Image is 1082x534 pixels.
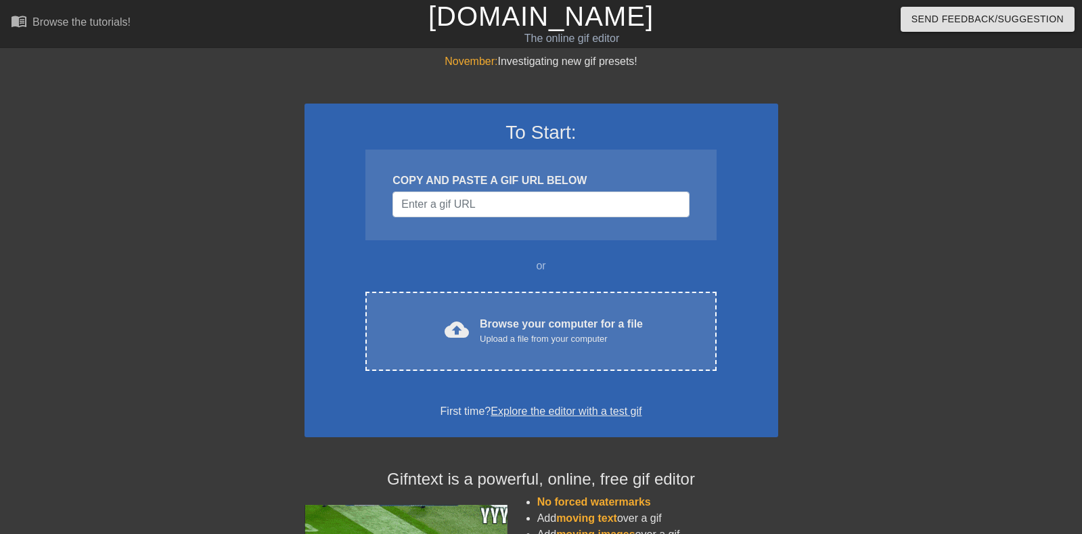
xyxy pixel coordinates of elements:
[901,7,1075,32] button: Send Feedback/Suggestion
[305,53,778,70] div: Investigating new gif presets!
[445,317,469,342] span: cloud_upload
[428,1,654,31] a: [DOMAIN_NAME]
[392,192,689,217] input: Username
[556,512,617,524] span: moving text
[11,13,131,34] a: Browse the tutorials!
[480,316,643,346] div: Browse your computer for a file
[340,258,743,274] div: or
[322,403,761,420] div: First time?
[911,11,1064,28] span: Send Feedback/Suggestion
[305,470,778,489] h4: Gifntext is a powerful, online, free gif editor
[537,510,778,527] li: Add over a gif
[480,332,643,346] div: Upload a file from your computer
[322,121,761,144] h3: To Start:
[367,30,776,47] div: The online gif editor
[491,405,641,417] a: Explore the editor with a test gif
[445,55,497,67] span: November:
[537,496,651,508] span: No forced watermarks
[392,173,689,189] div: COPY AND PASTE A GIF URL BELOW
[11,13,27,29] span: menu_book
[32,16,131,28] div: Browse the tutorials!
